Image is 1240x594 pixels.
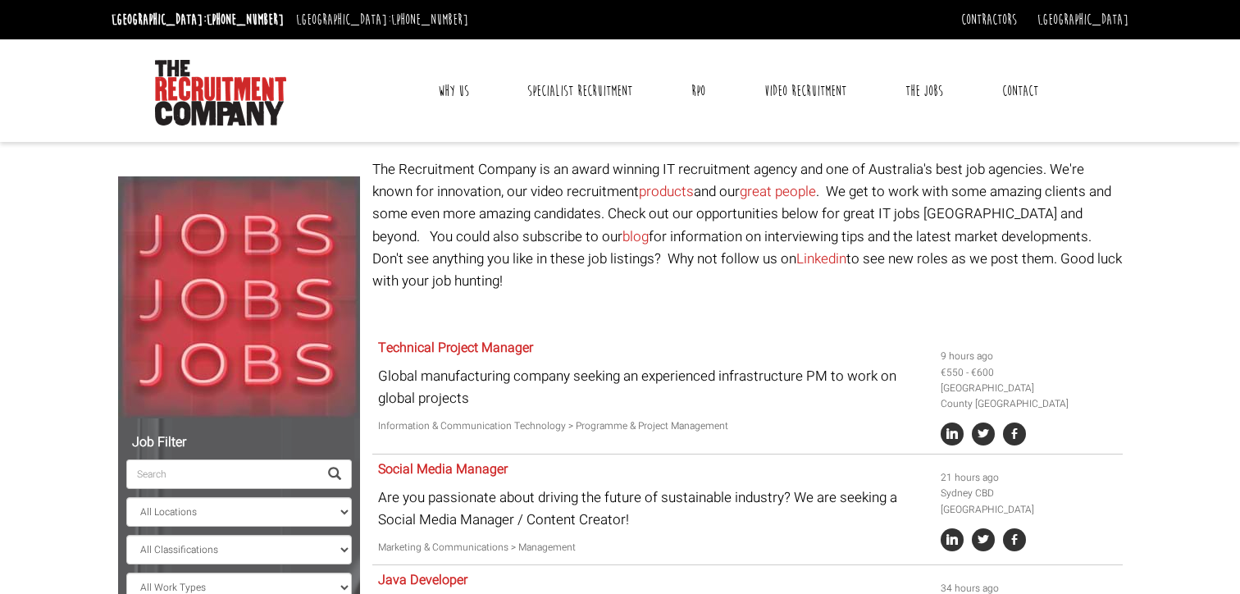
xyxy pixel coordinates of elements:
[622,226,649,247] a: blog
[118,176,360,418] img: Jobs, Jobs, Jobs
[378,338,533,358] a: Technical Project Manager
[796,249,846,269] a: Linkedin
[639,181,694,202] a: products
[941,349,1116,364] li: 9 hours ago
[515,71,645,112] a: Specialist Recruitment
[893,71,955,112] a: The Jobs
[961,11,1017,29] a: Contractors
[752,71,859,112] a: Video Recruitment
[126,459,318,489] input: Search
[1037,11,1128,29] a: [GEOGRAPHIC_DATA]
[107,7,288,33] li: [GEOGRAPHIC_DATA]:
[155,60,286,126] img: The Recruitment Company
[740,181,816,202] a: great people
[372,158,1123,292] p: The Recruitment Company is an award winning IT recruitment agency and one of Australia's best job...
[990,71,1051,112] a: Contact
[292,7,472,33] li: [GEOGRAPHIC_DATA]:
[679,71,718,112] a: RPO
[426,71,481,112] a: Why Us
[391,11,468,29] a: [PHONE_NUMBER]
[126,436,352,450] h5: Job Filter
[207,11,284,29] a: [PHONE_NUMBER]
